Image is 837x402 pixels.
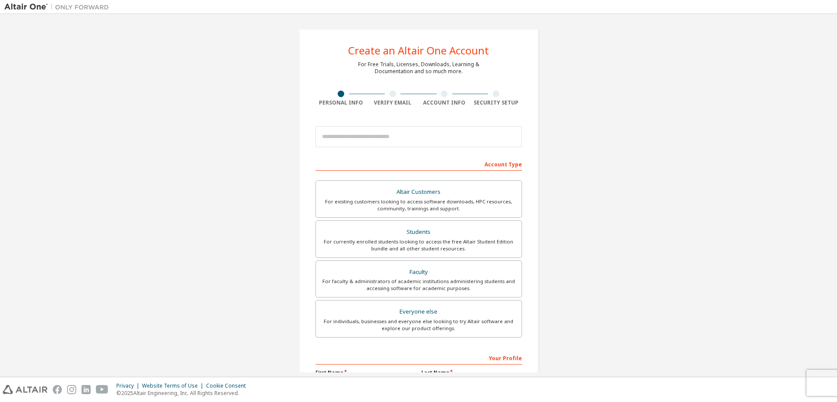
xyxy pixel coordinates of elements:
[358,61,479,75] div: For Free Trials, Licenses, Downloads, Learning & Documentation and so much more.
[116,382,142,389] div: Privacy
[53,385,62,394] img: facebook.svg
[142,382,206,389] div: Website Terms of Use
[315,351,522,365] div: Your Profile
[67,385,76,394] img: instagram.svg
[81,385,91,394] img: linkedin.svg
[348,45,489,56] div: Create an Altair One Account
[3,385,47,394] img: altair_logo.svg
[116,389,251,397] p: © 2025 Altair Engineering, Inc. All Rights Reserved.
[321,318,516,332] div: For individuals, businesses and everyone else looking to try Altair software and explore our prod...
[315,157,522,171] div: Account Type
[315,369,416,376] label: First Name
[321,306,516,318] div: Everyone else
[4,3,113,11] img: Altair One
[321,186,516,198] div: Altair Customers
[321,198,516,212] div: For existing customers looking to access software downloads, HPC resources, community, trainings ...
[470,99,522,106] div: Security Setup
[206,382,251,389] div: Cookie Consent
[315,99,367,106] div: Personal Info
[419,99,471,106] div: Account Info
[421,369,522,376] label: Last Name
[321,266,516,278] div: Faculty
[321,238,516,252] div: For currently enrolled students looking to access the free Altair Student Edition bundle and all ...
[321,226,516,238] div: Students
[367,99,419,106] div: Verify Email
[96,385,108,394] img: youtube.svg
[321,278,516,292] div: For faculty & administrators of academic institutions administering students and accessing softwa...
